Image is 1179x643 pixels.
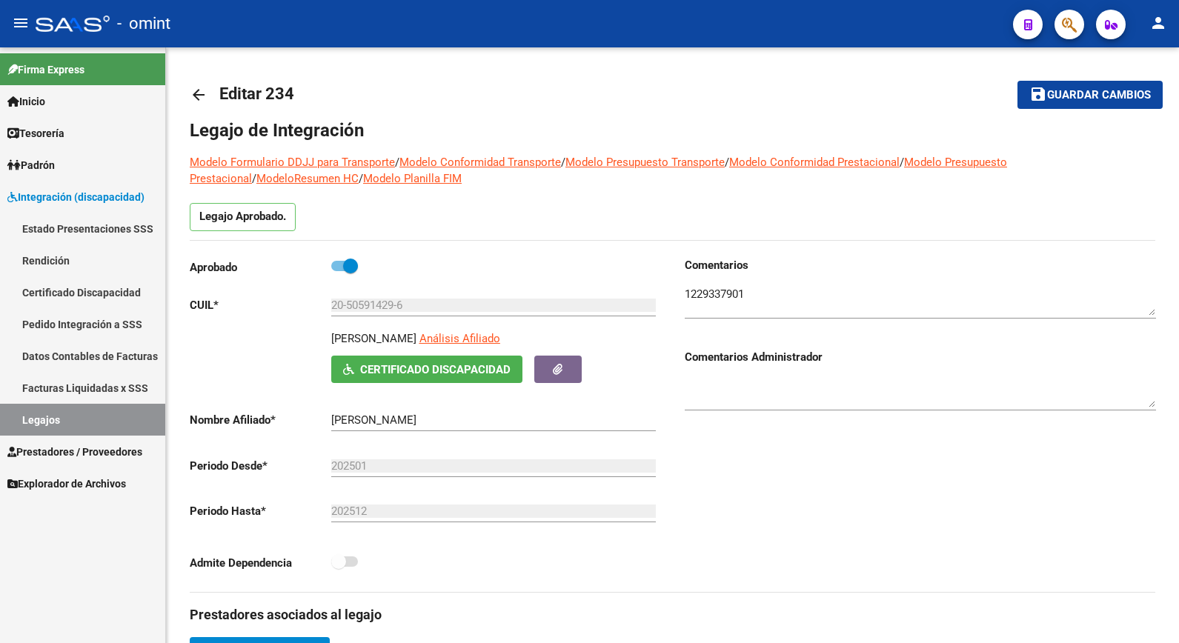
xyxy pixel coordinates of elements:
[1129,593,1164,628] iframe: Intercom live chat
[190,259,331,276] p: Aprobado
[190,86,207,104] mat-icon: arrow_back
[685,257,1156,273] h3: Comentarios
[190,412,331,428] p: Nombre Afiliado
[1047,89,1151,102] span: Guardar cambios
[7,444,142,460] span: Prestadores / Proveedores
[7,157,55,173] span: Padrón
[190,203,296,231] p: Legajo Aprobado.
[219,84,294,103] span: Editar 234
[7,476,126,492] span: Explorador de Archivos
[419,332,500,345] span: Análisis Afiliado
[360,363,511,376] span: Certificado Discapacidad
[399,156,561,169] a: Modelo Conformidad Transporte
[1149,14,1167,32] mat-icon: person
[7,61,84,78] span: Firma Express
[190,604,1155,625] h3: Prestadores asociados al legajo
[190,555,331,571] p: Admite Dependencia
[190,119,1155,142] h1: Legajo de Integración
[190,156,395,169] a: Modelo Formulario DDJJ para Transporte
[1029,85,1047,103] mat-icon: save
[190,458,331,474] p: Periodo Desde
[565,156,725,169] a: Modelo Presupuesto Transporte
[1017,81,1163,108] button: Guardar cambios
[7,93,45,110] span: Inicio
[117,7,170,40] span: - omint
[7,125,64,141] span: Tesorería
[190,503,331,519] p: Periodo Hasta
[331,330,416,347] p: [PERSON_NAME]
[7,189,145,205] span: Integración (discapacidad)
[190,297,331,313] p: CUIL
[363,172,462,185] a: Modelo Planilla FIM
[256,172,359,185] a: ModeloResumen HC
[12,14,30,32] mat-icon: menu
[729,156,900,169] a: Modelo Conformidad Prestacional
[685,349,1156,365] h3: Comentarios Administrador
[331,356,522,383] button: Certificado Discapacidad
